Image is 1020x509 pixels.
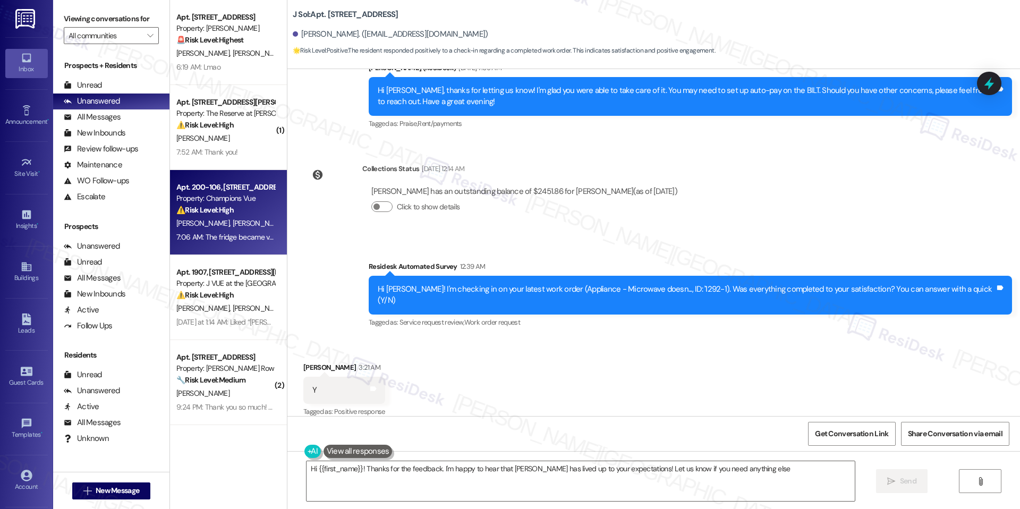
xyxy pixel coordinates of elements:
[976,477,984,486] i: 
[303,404,385,419] div: Tagged as:
[176,97,275,108] div: Apt. [STREET_ADDRESS][PERSON_NAME]
[176,388,229,398] span: [PERSON_NAME]
[369,116,1012,131] div: Tagged as:
[369,315,1012,330] div: Tagged as:
[176,352,275,363] div: Apt. [STREET_ADDRESS]
[176,290,234,300] strong: ⚠️ Risk Level: High
[176,62,220,72] div: 6:19 AM: Lmao
[53,221,169,232] div: Prospects
[147,31,153,40] i: 
[64,143,138,155] div: Review follow-ups
[876,469,928,493] button: Send
[334,407,385,416] span: Positive response
[38,168,40,176] span: •
[232,303,288,313] span: [PERSON_NAME]
[369,62,1012,77] div: [PERSON_NAME] (ResiDesk)
[176,147,238,157] div: 7:52 AM: Thank you!
[312,385,317,396] div: Y
[64,320,113,332] div: Follow Ups
[176,12,275,23] div: Apt. [STREET_ADDRESS]
[15,9,37,29] img: ResiDesk Logo
[887,477,895,486] i: 
[64,417,121,428] div: All Messages
[232,48,285,58] span: [PERSON_NAME]
[5,414,48,443] a: Templates •
[293,9,398,20] b: J Sol: Apt. [STREET_ADDRESS]
[53,350,169,361] div: Residents
[378,85,995,108] div: Hi [PERSON_NAME], thanks for letting us know! I'm glad you were able to take care of it. You may ...
[176,108,275,119] div: Property: The Reserve at [PERSON_NAME][GEOGRAPHIC_DATA]
[64,273,121,284] div: All Messages
[303,362,385,377] div: [PERSON_NAME]
[399,119,418,128] span: Praise ,
[176,120,234,130] strong: ⚠️ Risk Level: High
[176,278,275,289] div: Property: J VUE at the [GEOGRAPHIC_DATA]
[96,485,139,496] span: New Message
[900,476,916,487] span: Send
[176,48,233,58] span: [PERSON_NAME]
[64,191,105,202] div: Escalate
[64,385,120,396] div: Unanswered
[5,258,48,286] a: Buildings
[419,163,464,174] div: [DATE] 12:14 AM
[362,163,419,174] div: Collections Status
[418,119,462,128] span: Rent/payments
[815,428,888,439] span: Get Conversation Link
[176,402,355,412] div: 9:24 PM: Thank you so much! Sorry for the early message.
[64,159,122,171] div: Maintenance
[37,220,38,228] span: •
[64,369,102,380] div: Unread
[397,201,460,213] label: Click to show details
[72,482,151,499] button: New Message
[399,318,464,327] span: Service request review ,
[176,193,275,204] div: Property: Champions Vue
[64,289,125,300] div: New Inbounds
[176,375,245,385] strong: 🔧 Risk Level: Medium
[176,133,229,143] span: [PERSON_NAME]
[176,35,244,45] strong: 🚨 Risk Level: Highest
[176,218,233,228] span: [PERSON_NAME]
[64,112,121,123] div: All Messages
[5,466,48,495] a: Account
[64,257,102,268] div: Unread
[378,284,995,307] div: Hi [PERSON_NAME]! I'm checking in on your latest work order (Appliance - Microwave doesn..., ID: ...
[176,317,992,327] div: [DATE] at 1:14 AM: Liked “[PERSON_NAME] (J VUE at the LMA): Hey [PERSON_NAME] and [PERSON_NAME], ...
[176,23,275,34] div: Property: [PERSON_NAME]
[64,241,120,252] div: Unanswered
[5,49,48,78] a: Inbox
[64,304,99,316] div: Active
[5,206,48,234] a: Insights •
[64,11,159,27] label: Viewing conversations for
[53,60,169,71] div: Prospects + Residents
[5,310,48,339] a: Leads
[369,261,1012,276] div: Residesk Automated Survey
[356,362,380,373] div: 3:21 AM
[908,428,1002,439] span: Share Conversation via email
[83,487,91,495] i: 
[5,362,48,391] a: Guest Cards
[64,128,125,139] div: New Inbounds
[64,175,129,186] div: WO Follow-ups
[176,232,536,242] div: 7:06 AM: The fridge became very noisy all of the sudden. It stops at some times but when it comes...
[47,116,49,124] span: •
[371,186,677,197] div: [PERSON_NAME] has an outstanding balance of $2451.86 for [PERSON_NAME] (as of [DATE])
[176,303,233,313] span: [PERSON_NAME]
[41,429,42,437] span: •
[5,154,48,182] a: Site Visit •
[64,96,120,107] div: Unanswered
[293,46,347,55] strong: 🌟 Risk Level: Positive
[464,318,520,327] span: Work order request
[64,401,99,412] div: Active
[64,80,102,91] div: Unread
[808,422,895,446] button: Get Conversation Link
[901,422,1009,446] button: Share Conversation via email
[457,261,486,272] div: 12:39 AM
[307,461,855,501] textarea: Hi {{first_name}}! Thanks for the feedback. I'm happy to hear that [PERSON_NAME] has lived
[176,267,275,278] div: Apt. 1907, [STREET_ADDRESS][PERSON_NAME]
[176,182,275,193] div: Apt. 200-106, [STREET_ADDRESS]
[64,433,109,444] div: Unknown
[176,363,275,374] div: Property: [PERSON_NAME] Row
[293,29,488,40] div: [PERSON_NAME]. ([EMAIL_ADDRESS][DOMAIN_NAME])
[293,45,715,56] span: : The resident responded positively to a check-in regarding a completed work order. This indicate...
[176,205,234,215] strong: ⚠️ Risk Level: High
